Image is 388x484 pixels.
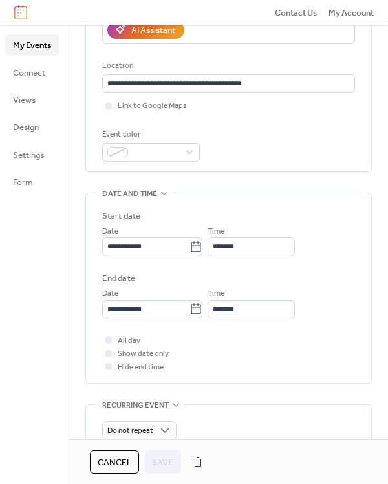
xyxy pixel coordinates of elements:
[102,60,352,72] div: Location
[90,450,139,474] button: Cancel
[118,335,140,347] span: All day
[5,62,59,83] a: Connect
[102,287,118,300] span: Date
[13,94,36,107] span: Views
[102,187,157,200] span: Date and time
[102,272,135,285] div: End date
[13,149,44,162] span: Settings
[208,225,224,238] span: Time
[118,100,187,113] span: Link to Google Maps
[107,423,153,438] span: Do not repeat
[13,121,39,134] span: Design
[5,144,59,165] a: Settings
[329,6,374,19] a: My Account
[13,176,33,189] span: Form
[13,67,45,80] span: Connect
[102,399,169,412] span: Recurring event
[102,210,140,223] div: Start date
[98,456,131,469] span: Cancel
[208,287,224,300] span: Time
[118,361,164,374] span: Hide end time
[5,116,59,137] a: Design
[5,171,59,192] a: Form
[102,225,118,238] span: Date
[118,347,169,360] span: Show date only
[14,5,27,19] img: logo
[107,21,184,38] button: AI Assistant
[5,89,59,110] a: Views
[275,6,318,19] a: Contact Us
[5,34,59,55] a: My Events
[131,24,175,37] div: AI Assistant
[102,128,197,141] div: Event color
[13,39,51,52] span: My Events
